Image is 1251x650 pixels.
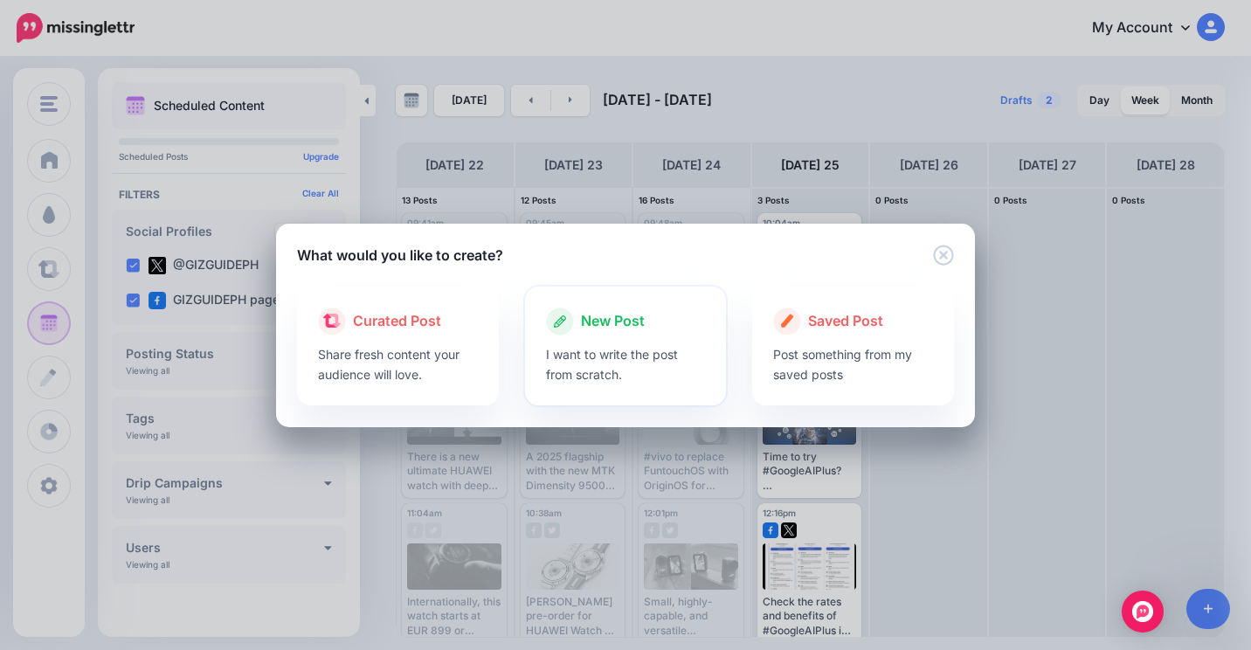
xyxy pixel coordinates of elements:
[581,310,645,333] span: New Post
[773,344,933,384] p: Post something from my saved posts
[781,314,794,328] img: create.png
[546,344,706,384] p: I want to write the post from scratch.
[808,310,883,333] span: Saved Post
[1122,591,1164,633] div: Open Intercom Messenger
[353,310,441,333] span: Curated Post
[318,344,478,384] p: Share fresh content your audience will love.
[933,245,954,266] button: Close
[323,314,341,328] img: curate.png
[297,245,503,266] h5: What would you like to create?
